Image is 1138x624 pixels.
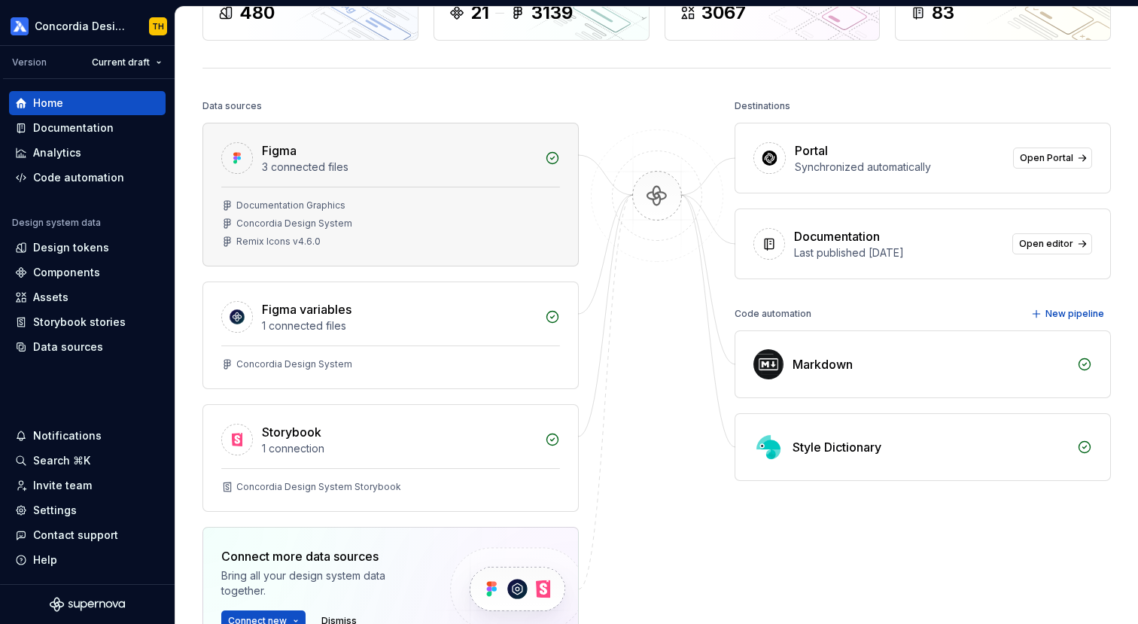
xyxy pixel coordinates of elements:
[202,96,262,117] div: Data sources
[9,141,166,165] a: Analytics
[9,449,166,473] button: Search ⌘K
[9,260,166,285] a: Components
[33,428,102,443] div: Notifications
[9,424,166,448] button: Notifications
[1019,238,1073,250] span: Open editor
[531,1,573,25] div: 3139
[33,552,57,568] div: Help
[262,142,297,160] div: Figma
[33,265,100,280] div: Components
[33,478,92,493] div: Invite team
[50,597,125,612] svg: Supernova Logo
[9,91,166,115] a: Home
[262,300,351,318] div: Figma variables
[9,285,166,309] a: Assets
[9,310,166,334] a: Storybook stories
[33,240,109,255] div: Design tokens
[262,441,536,456] div: 1 connection
[236,218,352,230] div: Concordia Design System
[1045,308,1104,320] span: New pipeline
[239,1,275,25] div: 480
[262,423,321,441] div: Storybook
[9,548,166,572] button: Help
[1012,233,1092,254] a: Open editor
[221,547,424,565] div: Connect more data sources
[33,339,103,355] div: Data sources
[9,166,166,190] a: Code automation
[793,438,881,456] div: Style Dictionary
[9,473,166,498] a: Invite team
[35,19,131,34] div: Concordia Design System
[9,523,166,547] button: Contact support
[735,303,811,324] div: Code automation
[33,453,90,468] div: Search ⌘K
[735,96,790,117] div: Destinations
[9,116,166,140] a: Documentation
[236,481,401,493] div: Concordia Design System Storybook
[12,217,101,229] div: Design system data
[33,145,81,160] div: Analytics
[262,318,536,333] div: 1 connected files
[1013,148,1092,169] a: Open Portal
[152,20,164,32] div: TH
[236,199,345,212] div: Documentation Graphics
[85,52,169,73] button: Current draft
[33,120,114,135] div: Documentation
[33,290,68,305] div: Assets
[9,335,166,359] a: Data sources
[1027,303,1111,324] button: New pipeline
[793,355,853,373] div: Markdown
[11,17,29,35] img: 710ec17d-181e-451d-af14-9a91d01c304b.png
[236,358,352,370] div: Concordia Design System
[795,142,828,160] div: Portal
[202,282,579,389] a: Figma variables1 connected filesConcordia Design System
[236,236,321,248] div: Remix Icons v4.6.0
[9,498,166,522] a: Settings
[33,315,126,330] div: Storybook stories
[33,503,77,518] div: Settings
[932,1,954,25] div: 83
[92,56,150,68] span: Current draft
[794,245,1003,260] div: Last published [DATE]
[202,123,579,266] a: Figma3 connected filesDocumentation GraphicsConcordia Design SystemRemix Icons v4.6.0
[33,170,124,185] div: Code automation
[33,528,118,543] div: Contact support
[202,404,579,512] a: Storybook1 connectionConcordia Design System Storybook
[794,227,880,245] div: Documentation
[262,160,536,175] div: 3 connected files
[9,236,166,260] a: Design tokens
[795,160,1004,175] div: Synchronized automatically
[701,1,746,25] div: 3067
[1020,152,1073,164] span: Open Portal
[3,10,172,42] button: Concordia Design SystemTH
[221,568,424,598] div: Bring all your design system data together.
[33,96,63,111] div: Home
[470,1,489,25] div: 21
[12,56,47,68] div: Version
